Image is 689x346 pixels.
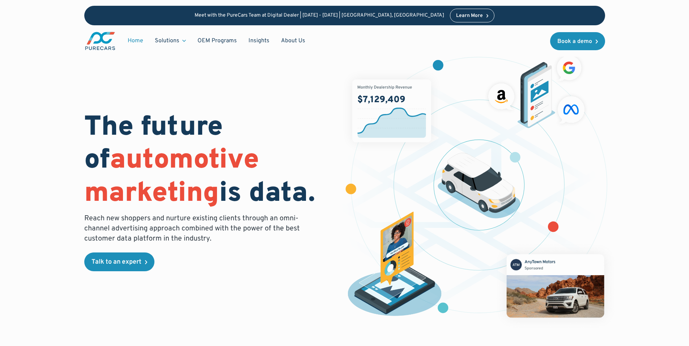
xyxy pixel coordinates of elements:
a: About Us [275,34,311,48]
h1: The future of is data. [84,112,336,211]
a: Insights [243,34,275,48]
a: main [84,31,116,51]
img: illustration of a vehicle [438,153,521,219]
div: Solutions [155,37,179,45]
span: automotive marketing [84,143,259,211]
a: Learn More [450,9,495,22]
a: OEM Programs [192,34,243,48]
p: Meet with the PureCars Team at Digital Dealer | [DATE] - [DATE] | [GEOGRAPHIC_DATA], [GEOGRAPHIC_... [195,13,444,19]
img: purecars logo [84,31,116,51]
div: Book a demo [557,39,592,44]
a: Talk to an expert [84,252,154,271]
div: Solutions [149,34,192,48]
img: persona of a buyer [341,212,449,319]
div: Talk to an expert [92,259,141,265]
img: ads on social media and advertising partners [485,52,588,128]
div: Learn More [456,13,483,18]
img: mockup of facebook post [493,241,618,331]
a: Book a demo [550,32,605,50]
a: Home [122,34,149,48]
img: chart showing monthly dealership revenue of $7m [352,79,431,142]
p: Reach new shoppers and nurture existing clients through an omni-channel advertising approach comb... [84,213,304,244]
